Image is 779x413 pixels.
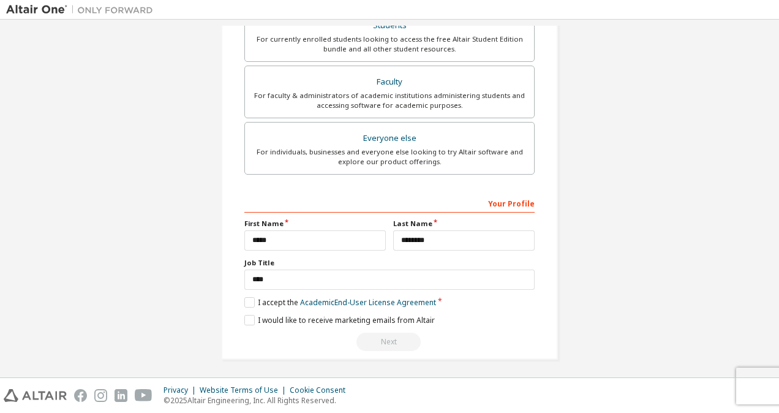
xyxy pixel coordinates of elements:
[244,193,535,213] div: Your Profile
[290,385,353,395] div: Cookie Consent
[4,389,67,402] img: altair_logo.svg
[164,385,200,395] div: Privacy
[393,219,535,229] label: Last Name
[252,34,527,54] div: For currently enrolled students looking to access the free Altair Student Edition bundle and all ...
[244,258,535,268] label: Job Title
[244,315,435,325] label: I would like to receive marketing emails from Altair
[94,389,107,402] img: instagram.svg
[6,4,159,16] img: Altair One
[252,74,527,91] div: Faculty
[252,91,527,110] div: For faculty & administrators of academic institutions administering students and accessing softwa...
[74,389,87,402] img: facebook.svg
[244,333,535,351] div: Provide a valid email to continue
[200,385,290,395] div: Website Terms of Use
[252,130,527,147] div: Everyone else
[115,389,127,402] img: linkedin.svg
[135,389,152,402] img: youtube.svg
[252,17,527,34] div: Students
[244,219,386,229] label: First Name
[300,297,436,308] a: Academic End-User License Agreement
[252,147,527,167] div: For individuals, businesses and everyone else looking to try Altair software and explore our prod...
[244,297,436,308] label: I accept the
[164,395,353,406] p: © 2025 Altair Engineering, Inc. All Rights Reserved.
